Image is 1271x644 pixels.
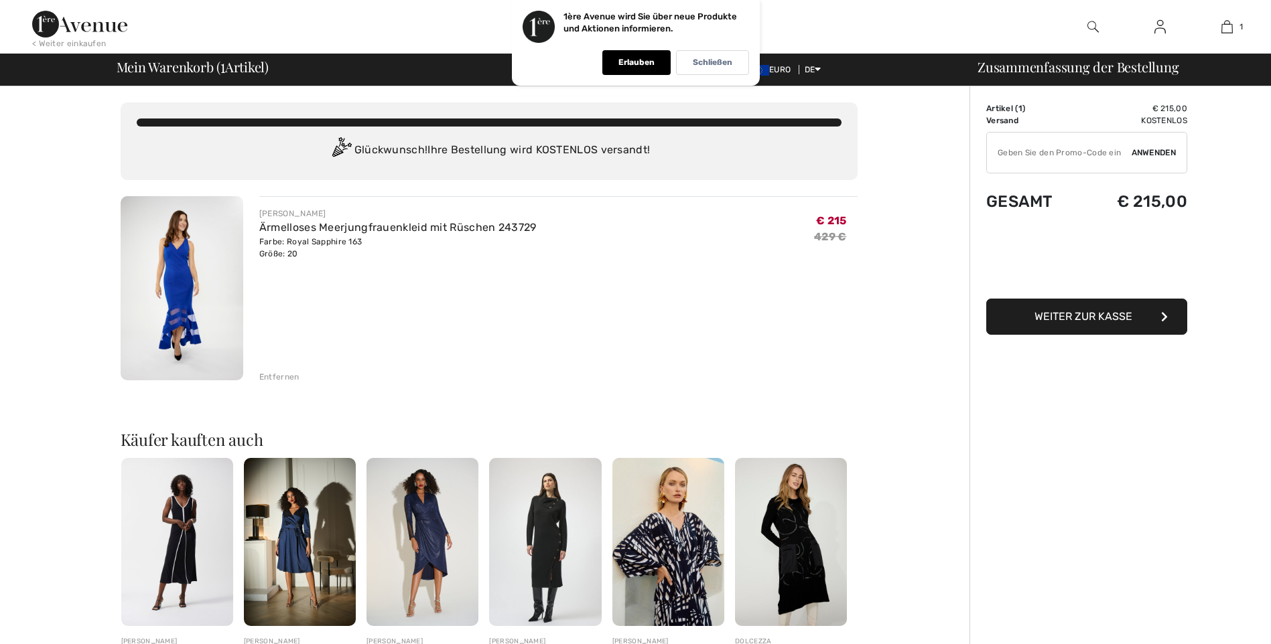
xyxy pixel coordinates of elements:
[366,458,478,626] img: Formelles Midikleid mit V-Ausschnitt 253742
[1034,310,1132,323] span: Weiter zur Kasse
[220,57,225,74] span: 1
[987,133,1132,173] input: Promo code
[986,299,1187,335] button: Weiter zur Kasse
[1084,114,1187,127] td: Kostenlos
[1194,19,1260,35] a: 1
[735,458,847,626] img: Abstrakter Midi-Kleidstil in A-Linie 75124
[961,60,1263,74] div: Zusammenfassung der Bestellung
[259,237,362,258] font: Farbe: Royal Sapphire 163 Größe: 20
[121,458,233,626] img: Ärmellose A-Linie Kleid Style 251156
[986,179,1084,224] td: Gesamt
[563,11,737,33] p: 1ère Avenue wird Sie über neue Produkte und Aktionen informieren.
[986,102,1084,114] td: )
[328,137,354,164] img: Congratulation2.svg
[1132,147,1176,159] span: Anwenden
[244,458,356,626] img: Knielanges Wickelkleid Style 253777
[1240,21,1243,33] span: 1
[1221,19,1233,35] img: Meine Tasche
[816,214,847,227] span: € 215
[1087,19,1099,35] img: Durchsuchen Sie die Website
[32,37,106,50] div: < Weiter einkaufen
[259,371,299,383] div: Entfernen
[225,58,269,76] font: Artikel)
[612,458,724,626] img: Tropical Print Schößchen-Top Style 251047
[1144,19,1177,35] a: Sign In
[805,65,815,74] font: DE
[814,230,847,243] s: 429 €
[1154,19,1166,35] img: Meine Infos
[32,11,127,37] img: Avenida 1ère
[986,114,1084,127] td: Versand
[618,58,655,68] p: Erlauben
[117,58,220,76] font: Mein Warenkorb (
[1084,102,1187,114] td: € 215,00
[986,224,1187,294] iframe: PayPal
[748,65,796,74] span: EURO
[489,458,601,626] img: Formelles Midi-Etui im Stil 254957
[986,104,1022,113] font: Artikel (
[259,208,537,220] div: [PERSON_NAME]
[1084,179,1187,224] td: € 215,00
[121,431,858,447] h2: Käufer kauften auch
[1018,104,1022,113] span: 1
[693,58,732,68] p: Schließen
[121,196,243,380] img: Ärmelloses Meerjungfrauenkleid mit Rüschen 243729
[259,221,537,234] a: Ärmelloses Meerjungfrauenkleid mit Rüschen 243729
[354,143,651,156] font: Glückwunsch! Ihre Bestellung wird KOSTENLOS versandt!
